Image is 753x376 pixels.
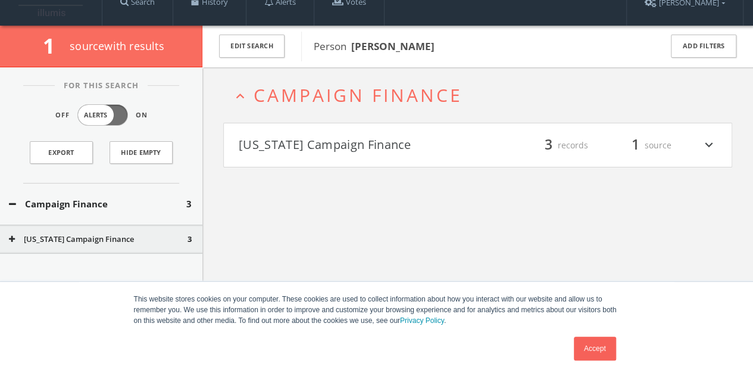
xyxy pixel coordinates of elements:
button: [US_STATE] Campaign Finance [9,234,188,246]
div: records [517,135,588,156]
i: expand_more [701,135,717,156]
span: Off [55,110,70,120]
button: Add Filters [671,35,736,58]
a: Export [30,141,93,164]
a: Privacy Policy [400,316,444,325]
span: 3 [186,197,192,211]
span: 1 [43,32,65,60]
button: [US_STATE] Campaign Finance [239,135,478,156]
span: Campaign Finance [254,83,463,107]
i: expand_less [232,88,248,104]
span: 1 [626,135,645,156]
a: Accept [574,337,616,361]
button: Hide Empty [110,141,173,164]
button: Edit Search [219,35,285,58]
span: source with results [70,39,164,53]
div: source [600,135,671,156]
span: 3 [188,234,192,246]
span: For This Search [55,80,148,92]
span: Person [314,39,435,53]
span: On [136,110,148,120]
button: Campaign Finance [9,197,186,211]
b: [PERSON_NAME] [351,39,435,53]
button: expand_lessCampaign Finance [232,85,732,105]
p: This website stores cookies on your computer. These cookies are used to collect information about... [134,294,620,326]
span: 3 [539,135,558,156]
